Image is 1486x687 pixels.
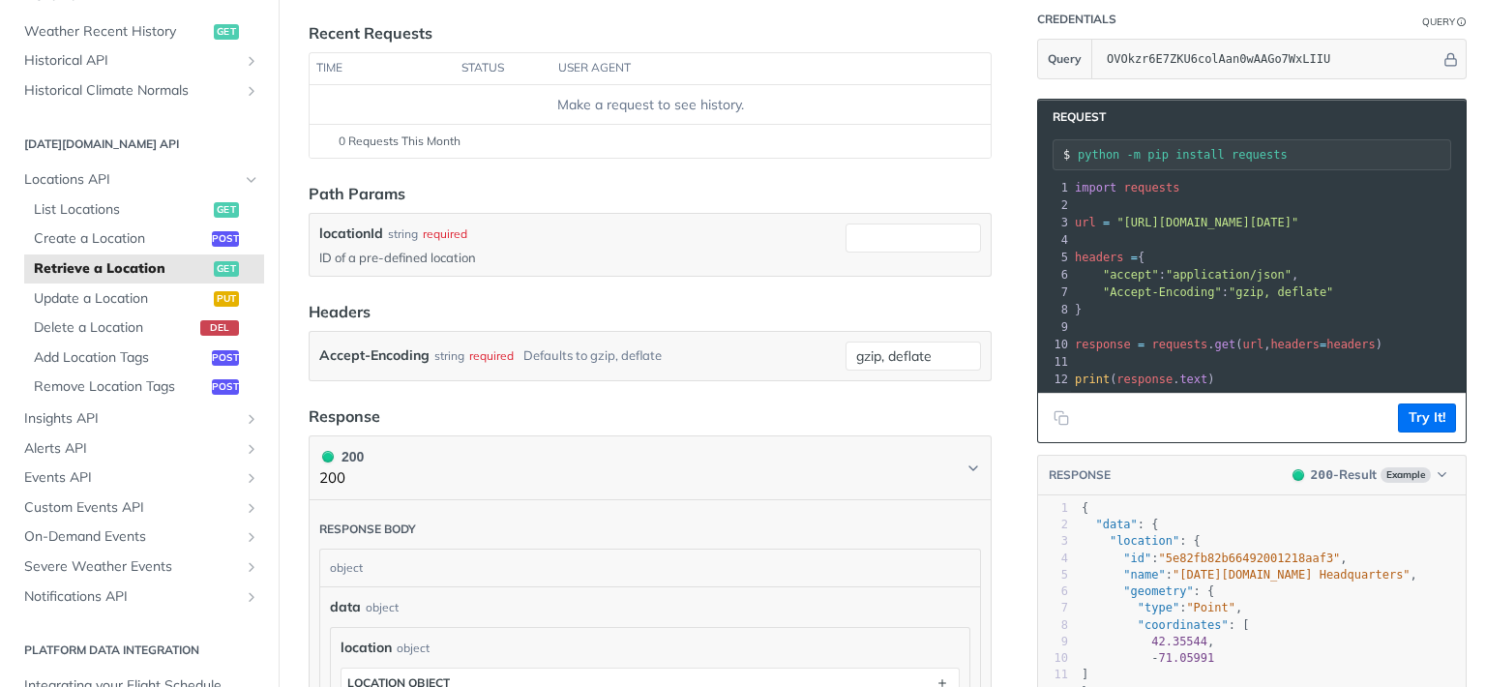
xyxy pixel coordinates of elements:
div: 7 [1038,600,1068,616]
span: : , [1082,568,1417,582]
span: - [1151,651,1158,665]
span: Add Location Tags [34,348,207,368]
span: 200 [322,451,334,463]
button: Show subpages for Notifications API [244,589,259,605]
a: Update a Locationput [24,284,264,314]
a: Insights APIShow subpages for Insights API [15,404,264,433]
span: headers [1326,338,1376,351]
span: List Locations [34,200,209,220]
button: Show subpages for Historical API [244,53,259,69]
span: Delete a Location [34,318,195,338]
button: Show subpages for Severe Weather Events [244,559,259,575]
div: 11 [1038,353,1071,371]
span: 71.05991 [1158,651,1214,665]
div: 6 [1038,266,1071,284]
span: Custom Events API [24,498,239,518]
div: 1 [1038,500,1068,517]
span: { [1082,501,1088,515]
svg: Chevron [966,461,981,476]
span: Historical Climate Normals [24,81,239,101]
div: Path Params [309,182,405,205]
p: 200 [319,467,364,490]
div: 10 [1038,650,1068,667]
span: = [1138,338,1144,351]
span: "location" [1110,534,1179,548]
a: Historical APIShow subpages for Historical API [15,46,264,75]
button: Query [1038,40,1092,78]
span: print [1075,373,1110,386]
th: status [455,53,551,84]
div: required [469,342,514,370]
button: Hide [1441,49,1461,69]
a: Severe Weather EventsShow subpages for Severe Weather Events [15,553,264,582]
span: Example [1381,467,1431,483]
div: 4 [1038,231,1071,249]
a: List Locationsget [24,195,264,224]
div: 9 [1038,318,1071,336]
input: apikey [1097,40,1441,78]
span: "geometry" [1123,584,1193,598]
button: Show subpages for Historical Climate Normals [244,83,259,99]
span: "data" [1095,518,1137,531]
div: Response body [319,522,416,537]
button: Show subpages for Custom Events API [244,500,259,516]
div: 11 [1038,667,1068,683]
span: : [ [1082,618,1249,632]
span: del [200,320,239,336]
th: user agent [551,53,952,84]
span: 200 [1311,467,1333,482]
span: location [341,638,392,658]
span: headers [1075,251,1124,264]
span: get [214,202,239,218]
span: Remove Location Tags [34,377,207,397]
span: On-Demand Events [24,527,239,547]
div: 12 [1038,371,1071,388]
span: } [1075,303,1082,316]
div: 3 [1038,533,1068,550]
div: 3 [1038,214,1071,231]
span: post [212,379,239,395]
div: 2 [1038,517,1068,533]
span: data [330,597,361,617]
span: headers [1270,338,1320,351]
div: 9 [1038,634,1068,650]
span: 42.35544 [1151,635,1207,648]
input: Request instructions [1078,148,1450,162]
span: response [1075,338,1131,351]
span: requests [1124,181,1180,194]
button: Show subpages for Insights API [244,411,259,427]
button: 200200-ResultExample [1283,465,1456,485]
span: "coordinates" [1138,618,1229,632]
div: object [397,640,430,657]
div: Defaults to gzip, deflate [523,342,662,370]
div: Response [309,404,380,428]
a: Events APIShow subpages for Events API [15,463,264,493]
span: Query [1048,50,1082,68]
span: Historical API [24,51,239,71]
p: ID of a pre-defined location [319,249,838,266]
button: Hide subpages for Locations API [244,172,259,188]
span: Notifications API [24,587,239,607]
a: Locations APIHide subpages for Locations API [15,165,264,194]
span: get [214,261,239,277]
div: 5 [1038,567,1068,583]
span: : { [1082,534,1201,548]
div: 7 [1038,284,1071,301]
div: string [434,342,464,370]
a: Weather Recent Historyget [15,17,264,46]
span: : [1075,285,1333,299]
span: "Point" [1186,601,1235,614]
button: Show subpages for Alerts API [244,441,259,457]
span: "type" [1138,601,1179,614]
div: QueryInformation [1422,15,1467,29]
div: object [320,550,975,586]
button: Show subpages for On-Demand Events [244,529,259,545]
div: 4 [1038,551,1068,567]
span: . ( , ) [1075,338,1382,351]
span: "Accept-Encoding" [1103,285,1222,299]
button: Try It! [1398,403,1456,433]
div: Credentials [1037,12,1116,27]
span: "gzip, deflate" [1229,285,1333,299]
span: put [214,291,239,307]
a: Retrieve a Locationget [24,254,264,284]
